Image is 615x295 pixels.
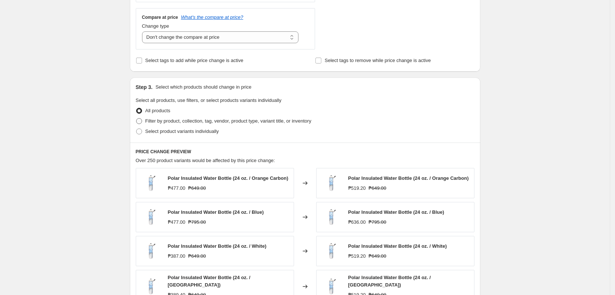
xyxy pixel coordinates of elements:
span: Polar Insulated Water Bottle (24 oz. / [GEOGRAPHIC_DATA]) [168,275,251,288]
strike: ₱649.00 [369,253,386,260]
span: Select all products, use filters, or select products variants individually [136,97,281,103]
span: Polar Insulated Water Bottle (24 oz. / [GEOGRAPHIC_DATA]) [348,275,431,288]
span: Select tags to remove while price change is active [325,58,431,63]
div: ₱519.20 [348,253,366,260]
img: 174437_a_80x.jpg [320,206,342,228]
strike: ₱649.00 [369,185,386,192]
div: ₱387.00 [168,253,186,260]
span: Select tags to add while price change is active [145,58,243,63]
button: What's the compare at price? [181,14,243,20]
div: ₱477.00 [168,219,186,226]
span: Polar Insulated Water Bottle (24 oz. / White) [168,243,267,249]
span: Polar Insulated Water Bottle (24 oz. / Orange Carbon) [348,175,469,181]
span: Filter by product, collection, tag, vendor, product type, variant title, or inventory [145,118,311,124]
h2: Step 3. [136,83,153,91]
span: Polar Insulated Water Bottle (24 oz. / Blue) [348,209,444,215]
span: Select product variants individually [145,128,219,134]
img: 174437_a_80x.jpg [140,172,162,194]
div: ₱636.00 [348,219,366,226]
img: 174437_a_80x.jpg [320,240,342,262]
span: Polar Insulated Water Bottle (24 oz. / Orange Carbon) [168,175,289,181]
strike: ₱649.00 [188,253,206,260]
img: 174437_a_80x.jpg [140,240,162,262]
img: 174437_a_80x.jpg [140,206,162,228]
span: Polar Insulated Water Bottle (24 oz. / Blue) [168,209,264,215]
h6: PRICE CHANGE PREVIEW [136,149,474,155]
strike: ₱795.00 [188,219,206,226]
span: Change type [142,23,169,29]
span: Over 250 product variants would be affected by this price change: [136,158,275,163]
div: ₱477.00 [168,185,186,192]
img: 174437_a_80x.jpg [320,172,342,194]
div: ₱519.20 [348,185,366,192]
strike: ₱795.00 [369,219,386,226]
span: Polar Insulated Water Bottle (24 oz. / White) [348,243,447,249]
strike: ₱649.00 [188,185,206,192]
p: Select which products should change in price [155,83,251,91]
span: All products [145,108,170,113]
h3: Compare at price [142,14,178,20]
